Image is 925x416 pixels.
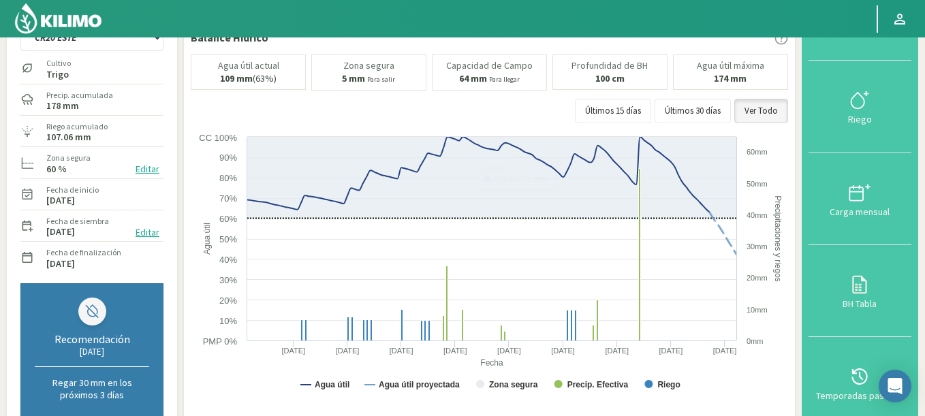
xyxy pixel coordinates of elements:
[379,380,460,389] text: Agua útil proyectada
[367,75,395,84] small: Para salir
[203,336,238,347] text: PMP 0%
[813,114,907,124] div: Riego
[747,306,768,314] text: 10mm
[443,347,467,355] text: [DATE]
[343,61,394,71] p: Zona segura
[46,57,71,69] label: Cultivo
[489,75,520,84] small: Para llegar
[46,152,91,164] label: Zona segura
[46,215,109,227] label: Fecha de siembra
[480,358,503,368] text: Fecha
[697,61,764,71] p: Agua útil máxima
[199,133,237,143] text: CC 100%
[813,299,907,308] div: BH Tabla
[35,332,149,346] div: Recomendación
[605,347,629,355] text: [DATE]
[571,61,648,71] p: Profundidad de BH
[659,347,683,355] text: [DATE]
[46,121,108,133] label: Riego acumulado
[35,377,149,401] p: Regar 30 mm en los próximos 3 días
[747,274,768,282] text: 20mm
[734,99,788,123] button: Ver Todo
[336,347,360,355] text: [DATE]
[46,184,99,196] label: Fecha de inicio
[46,196,75,205] label: [DATE]
[551,347,575,355] text: [DATE]
[595,72,625,84] b: 100 cm
[567,380,629,389] text: Precip. Efectiva
[342,72,365,84] b: 5 mm
[219,193,237,204] text: 70%
[220,72,253,84] b: 109 mm
[219,316,237,326] text: 10%
[747,180,768,188] text: 50mm
[219,275,237,285] text: 30%
[46,89,113,101] label: Precip. acumulada
[191,29,268,46] p: Balance Hídrico
[489,380,538,389] text: Zona segura
[747,337,763,345] text: 0mm
[219,255,237,265] text: 40%
[219,153,237,163] text: 90%
[46,227,75,236] label: [DATE]
[714,72,747,84] b: 174 mm
[813,207,907,217] div: Carga mensual
[220,74,277,84] p: (63%)
[747,242,768,251] text: 30mm
[46,70,71,79] label: Trigo
[459,72,487,84] b: 64 mm
[219,295,237,306] text: 20%
[35,346,149,357] div: [DATE]
[131,225,163,240] button: Editar
[46,101,79,110] label: 178 mm
[575,99,651,123] button: Últimos 15 días
[809,245,911,337] button: BH Tabla
[879,370,911,402] div: Open Intercom Messenger
[655,99,731,123] button: Últimos 30 días
[14,2,103,35] img: Kilimo
[46,246,121,259] label: Fecha de finalización
[218,61,279,71] p: Agua útil actual
[315,380,349,389] text: Agua útil
[809,153,911,245] button: Carga mensual
[46,165,67,174] label: 60 %
[747,211,768,219] text: 40mm
[446,61,533,71] p: Capacidad de Campo
[747,148,768,156] text: 60mm
[713,347,737,355] text: [DATE]
[202,223,212,255] text: Agua útil
[390,347,413,355] text: [DATE]
[813,391,907,400] div: Temporadas pasadas
[773,195,783,282] text: Precipitaciones y riegos
[219,173,237,183] text: 80%
[657,380,680,389] text: Riego
[46,133,91,142] label: 107.06 mm
[809,61,911,153] button: Riego
[497,347,521,355] text: [DATE]
[46,259,75,268] label: [DATE]
[219,214,237,224] text: 60%
[131,161,163,177] button: Editar
[219,234,237,244] text: 50%
[282,347,306,355] text: [DATE]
